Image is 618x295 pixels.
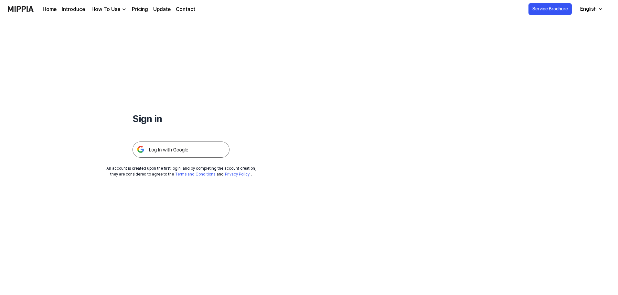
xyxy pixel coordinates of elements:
[153,6,171,13] a: Update
[43,6,57,13] a: Home
[133,142,229,158] img: 구글 로그인 버튼
[133,111,229,126] h1: Sign in
[62,6,85,13] a: Introduce
[176,6,195,13] a: Contact
[122,7,127,12] img: down
[575,3,607,16] button: English
[90,6,127,13] button: How To Use
[106,165,256,177] div: An account is created upon the first login, and by completing the account creation, they are cons...
[175,172,215,176] a: Terms and Conditions
[90,6,122,13] div: How To Use
[579,5,598,13] div: English
[225,172,250,176] a: Privacy Policy
[132,6,148,13] a: Pricing
[528,3,572,15] button: Service Brochure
